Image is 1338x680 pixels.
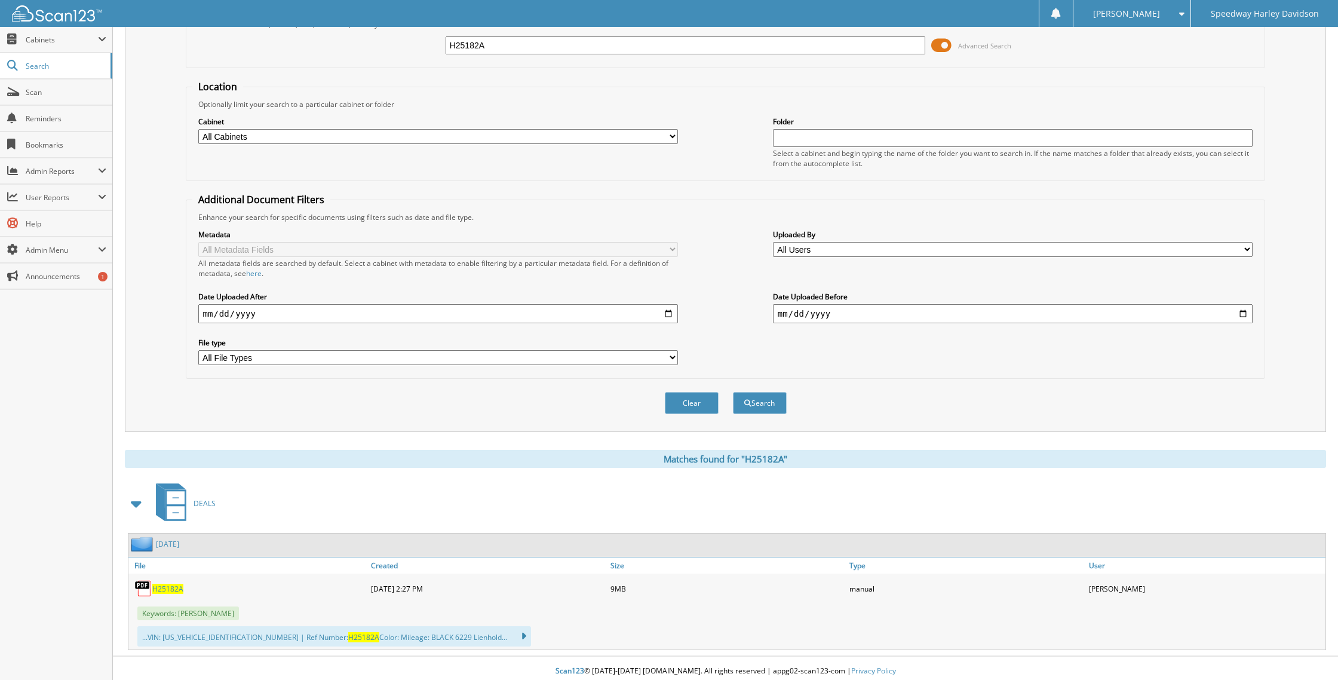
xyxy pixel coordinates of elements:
[152,584,183,594] a: H25182A
[846,577,1086,601] div: manual
[556,666,584,676] span: Scan123
[131,537,156,552] img: folder2.png
[368,558,607,574] a: Created
[26,271,106,281] span: Announcements
[26,166,98,176] span: Admin Reports
[1086,577,1325,601] div: [PERSON_NAME]
[773,292,1253,302] label: Date Uploaded Before
[192,212,1259,222] div: Enhance your search for specific documents using filters such as date and file type.
[137,626,531,647] div: ...VIN: [US_VEHICLE_IDENTIFICATION_NUMBER] | Ref Number: Color: Mileage: BLACK 6229 Lienhold...
[149,480,216,527] a: DEALS
[26,192,98,203] span: User Reports
[773,304,1253,323] input: end
[192,193,330,206] legend: Additional Document Filters
[26,219,106,229] span: Help
[1211,10,1319,17] span: Speedway Harley Davidson
[26,245,98,255] span: Admin Menu
[192,99,1259,109] div: Optionally limit your search to a particular cabinet or folder
[1093,10,1160,17] span: [PERSON_NAME]
[26,140,106,150] span: Bookmarks
[1086,558,1325,574] a: User
[773,117,1253,127] label: Folder
[198,338,679,348] label: File type
[128,558,368,574] a: File
[98,272,108,281] div: 1
[198,258,679,278] div: All metadata fields are searched by default. Select a cabinet with metadata to enable filtering b...
[607,577,847,601] div: 9MB
[665,392,719,414] button: Clear
[198,292,679,302] label: Date Uploaded After
[846,558,1086,574] a: Type
[26,114,106,124] span: Reminders
[26,87,106,97] span: Scan
[348,632,379,642] span: H25182A
[198,304,679,323] input: start
[958,41,1011,50] span: Advanced Search
[198,117,679,127] label: Cabinet
[137,607,239,620] span: Keywords: [PERSON_NAME]
[198,229,679,240] label: Metadata
[192,80,243,93] legend: Location
[368,577,607,601] div: [DATE] 2:27 PM
[773,148,1253,169] div: Select a cabinet and begin typing the name of the folder you want to search in. If the name match...
[156,539,179,549] a: [DATE]
[134,580,152,598] img: PDF.png
[26,35,98,45] span: Cabinets
[851,666,896,676] a: Privacy Policy
[607,558,847,574] a: Size
[733,392,787,414] button: Search
[246,268,262,278] a: here
[773,229,1253,240] label: Uploaded By
[194,498,216,509] span: DEALS
[26,61,105,71] span: Search
[12,5,102,22] img: scan123-logo-white.svg
[1278,623,1338,680] iframe: Chat Widget
[125,450,1326,468] div: Matches found for "H25182A"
